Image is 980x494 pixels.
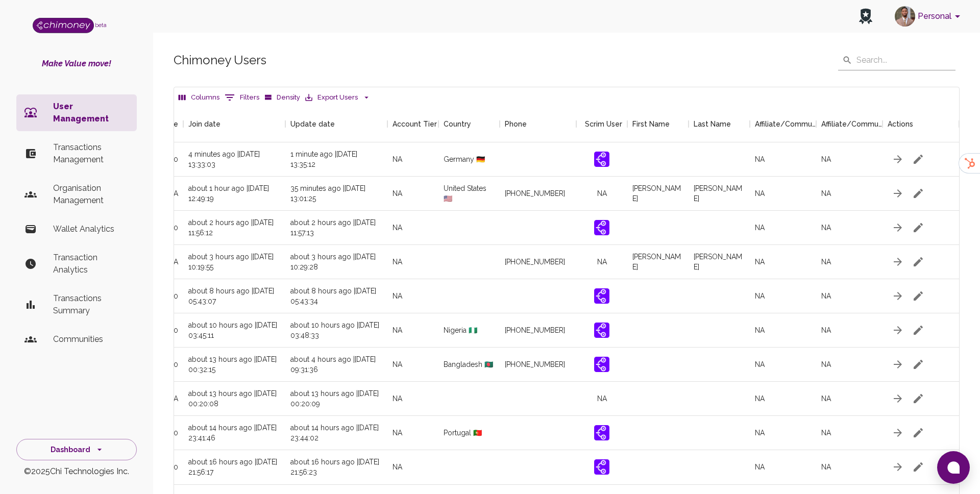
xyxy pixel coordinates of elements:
[53,292,129,317] p: Transactions Summary
[594,220,609,235] img: favicon.ico
[576,106,627,142] div: Scrim User
[585,106,622,142] div: Scrim User
[750,106,816,142] div: Affiliate/Community
[387,142,438,177] div: NA
[222,89,262,106] button: Show filters
[594,425,609,440] img: favicon.ico
[937,451,970,484] button: Open chat window
[576,245,627,279] div: NA
[438,348,500,382] div: Bangladesh 🇧🇩
[183,279,285,313] div: about 8 hours ago | [DATE] 05:43:07
[285,416,387,450] div: about 14 hours ago | [DATE] 23:44:02
[816,106,883,142] div: Affiliate/Community ID
[387,279,438,313] div: NA
[505,325,565,335] div: +2348022759934
[290,106,335,142] div: Update date
[816,245,883,279] div: NA
[285,313,387,348] div: about 10 hours ago | [DATE] 03:48:33
[816,450,883,484] div: NA
[183,450,285,484] div: about 16 hours ago | [DATE] 21:56:17
[632,183,683,204] div: Alvaro
[16,439,137,461] button: Dashboard
[53,101,129,125] p: User Management
[33,18,94,33] img: Logo
[888,106,913,142] div: Actions
[183,211,285,245] div: about 2 hours ago | [DATE] 11:56:12
[505,359,565,369] div: +8801969172778
[285,348,387,382] div: about 4 hours ago | [DATE] 09:31:36
[883,106,959,142] div: Actions
[262,90,303,106] button: Density
[393,106,437,142] div: Account Tier
[500,106,576,142] div: Phone
[387,245,438,279] div: NA
[438,142,500,177] div: Germany 🇩🇪
[750,279,816,313] div: NA
[81,106,183,142] div: NGN Wallet Balance
[750,245,816,279] div: NA
[188,106,220,142] div: Join date
[856,50,955,70] input: Search...
[303,90,373,106] button: Export Users
[576,382,627,416] div: NA
[438,106,500,142] div: Country
[689,106,750,142] div: Last Name
[816,279,883,313] div: NA
[183,177,285,211] div: about 1 hour ago | [DATE] 12:49:19
[53,182,129,207] p: Organisation Management
[576,177,627,211] div: NA
[183,348,285,382] div: about 13 hours ago | [DATE] 00:32:15
[285,279,387,313] div: about 8 hours ago | [DATE] 05:43:34
[816,142,883,177] div: NA
[694,183,745,204] div: Fernández
[183,416,285,450] div: about 14 hours ago | [DATE] 23:41:46
[750,142,816,177] div: NA
[750,211,816,245] div: NA
[816,348,883,382] div: NA
[183,106,285,142] div: Join date
[285,245,387,279] div: about 3 hours ago | [DATE] 10:29:28
[750,313,816,348] div: NA
[594,288,609,304] img: favicon.ico
[694,252,745,272] div: Joseph
[816,177,883,211] div: NA
[632,252,683,272] div: Nathaniel
[821,106,883,142] div: Affiliate/Community ID
[53,223,129,235] p: Wallet Analytics
[387,177,438,211] div: NA
[53,141,129,166] p: Transactions Management
[438,416,500,450] div: Portugal 🇵🇹
[183,313,285,348] div: about 10 hours ago | [DATE] 03:45:11
[895,6,915,27] img: avatar
[387,382,438,416] div: NA
[816,313,883,348] div: NA
[627,106,689,142] div: First Name
[183,382,285,416] div: about 13 hours ago | [DATE] 00:20:08
[816,211,883,245] div: NA
[816,416,883,450] div: NA
[387,106,438,142] div: Account Tier
[285,382,387,416] div: about 13 hours ago | [DATE] 00:20:09
[750,450,816,484] div: NA
[285,211,387,245] div: about 2 hours ago | [DATE] 11:57:13
[750,348,816,382] div: NA
[95,22,107,28] span: beta
[438,177,500,211] div: United States 🇺🇸
[444,106,471,142] div: Country
[505,106,527,142] div: Phone
[750,382,816,416] div: NA
[816,382,883,416] div: NA
[53,333,129,345] p: Communities
[387,348,438,382] div: NA
[285,177,387,211] div: 35 minutes ago | [DATE] 13:01:25
[183,142,285,177] div: 4 minutes ago | [DATE] 13:33:03
[285,142,387,177] div: 1 minute ago | [DATE] 13:35:12
[750,416,816,450] div: NA
[694,106,731,142] div: Last Name
[594,323,609,338] img: favicon.ico
[387,313,438,348] div: NA
[594,357,609,372] img: favicon.ico
[594,459,609,475] img: favicon.ico
[755,106,816,142] div: Affiliate/Community
[387,450,438,484] div: NA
